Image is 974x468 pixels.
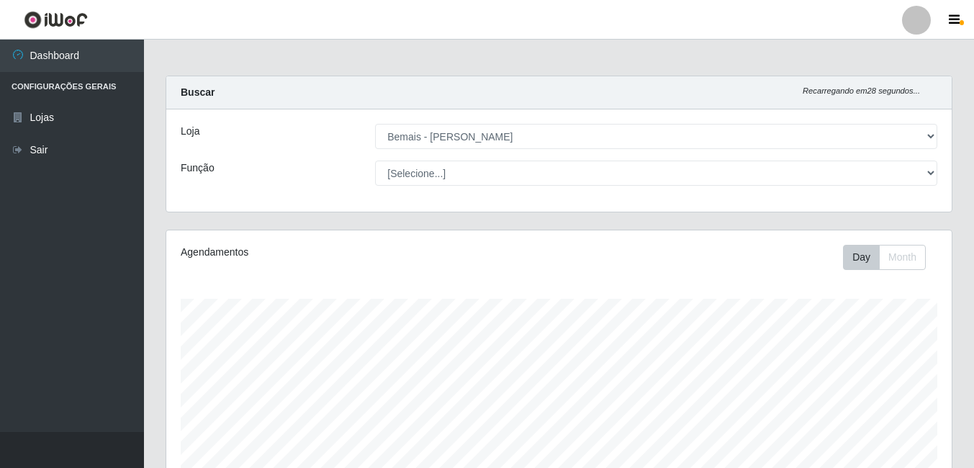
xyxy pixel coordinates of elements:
[879,245,926,270] button: Month
[181,86,215,98] strong: Buscar
[24,11,88,29] img: CoreUI Logo
[181,161,215,176] label: Função
[803,86,920,95] i: Recarregando em 28 segundos...
[181,245,483,260] div: Agendamentos
[843,245,926,270] div: First group
[843,245,937,270] div: Toolbar with button groups
[181,124,199,139] label: Loja
[843,245,880,270] button: Day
